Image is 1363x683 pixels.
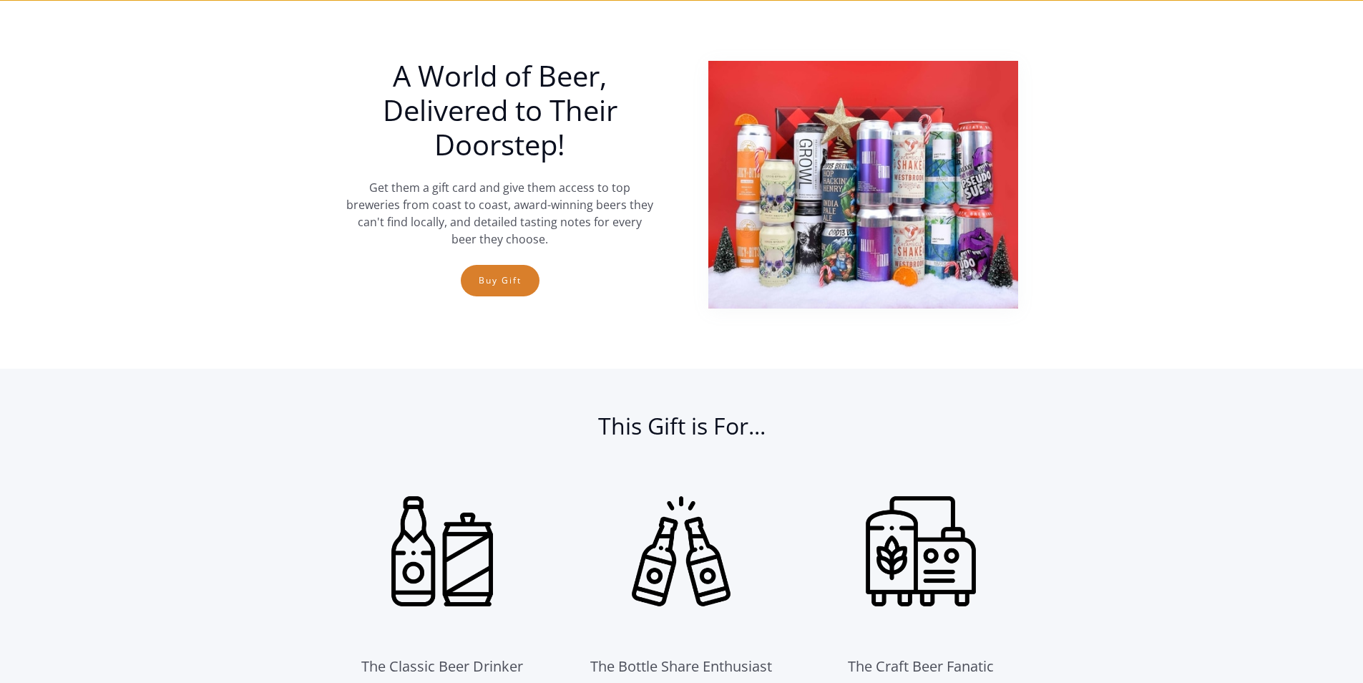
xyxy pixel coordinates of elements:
h2: This Gift is For... [346,412,1018,455]
div: The Craft Beer Fanatic [848,655,994,678]
a: Buy Gift [461,265,539,296]
h1: A World of Beer, Delivered to Their Doorstep! [346,59,655,162]
div: The Bottle Share Enthusiast [590,655,772,678]
p: Get them a gift card and give them access to top breweries from coast to coast, award-winning bee... [346,179,655,248]
div: The Classic Beer Drinker [361,655,523,678]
